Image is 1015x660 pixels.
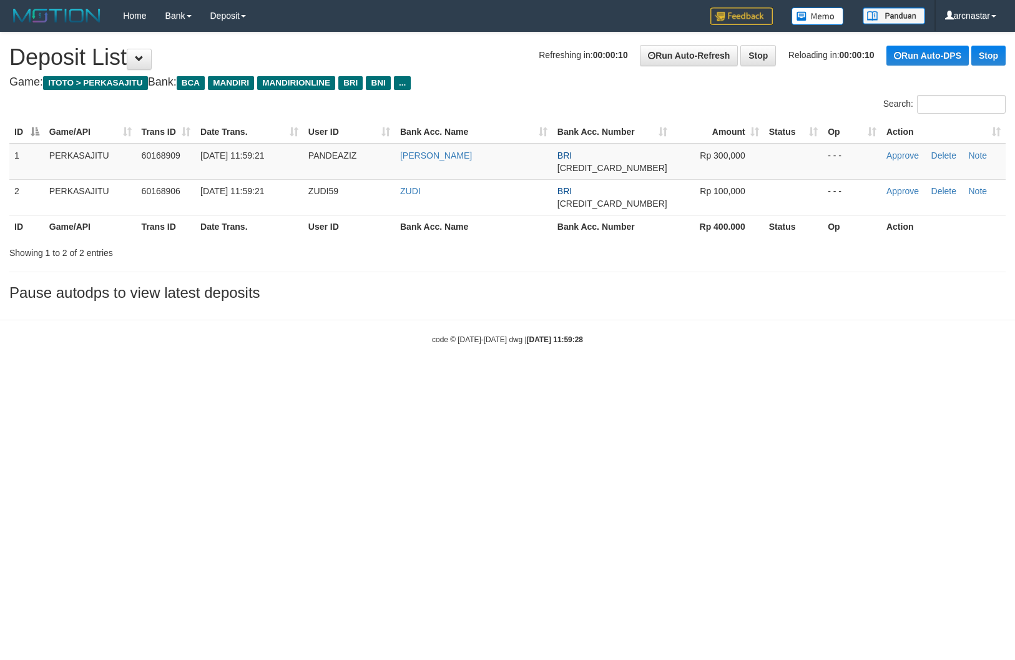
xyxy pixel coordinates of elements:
strong: 00:00:10 [593,50,628,60]
span: [DATE] 11:59:21 [200,186,264,196]
a: Note [969,150,988,160]
th: Status [764,215,823,238]
a: ZUDI [400,186,421,196]
span: ITOTO > PERKASAJITU [43,76,148,90]
span: BRI [557,186,572,196]
img: MOTION_logo.png [9,6,104,25]
a: Note [969,186,988,196]
span: BRI [557,150,572,160]
span: Refreshing in: [539,50,627,60]
a: [PERSON_NAME] [400,150,472,160]
th: User ID: activate to sort column ascending [303,121,395,144]
span: 60168909 [142,150,180,160]
a: Stop [971,46,1006,66]
th: Action: activate to sort column ascending [881,121,1006,144]
img: Feedback.jpg [710,7,773,25]
a: Run Auto-DPS [886,46,969,66]
th: Status: activate to sort column ascending [764,121,823,144]
th: Amount: activate to sort column ascending [672,121,764,144]
span: Rp 100,000 [700,186,745,196]
a: Delete [931,150,956,160]
th: Op: activate to sort column ascending [823,121,881,144]
a: Approve [886,150,919,160]
strong: [DATE] 11:59:28 [527,335,583,344]
th: Date Trans. [195,215,303,238]
th: Rp 400.000 [672,215,764,238]
th: ID [9,215,44,238]
th: Trans ID [137,215,195,238]
a: Stop [740,45,776,66]
span: Rp 300,000 [700,150,745,160]
img: Button%20Memo.svg [792,7,844,25]
span: MANDIRIONLINE [257,76,335,90]
h4: Game: Bank: [9,76,1006,89]
h3: Pause autodps to view latest deposits [9,285,1006,301]
th: Bank Acc. Number [552,215,672,238]
th: Bank Acc. Number: activate to sort column ascending [552,121,672,144]
label: Search: [883,95,1006,114]
th: User ID [303,215,395,238]
th: ID: activate to sort column descending [9,121,44,144]
td: 2 [9,179,44,215]
td: 1 [9,144,44,180]
th: Action [881,215,1006,238]
input: Search: [917,95,1006,114]
a: Delete [931,186,956,196]
td: - - - [823,179,881,215]
span: PANDEAZIZ [308,150,357,160]
span: BCA [177,76,205,90]
span: BNI [366,76,390,90]
th: Date Trans.: activate to sort column ascending [195,121,303,144]
span: ... [394,76,411,90]
th: Bank Acc. Name [395,215,552,238]
a: Approve [886,186,919,196]
td: PERKASAJITU [44,144,137,180]
span: BRI [338,76,363,90]
th: Game/API [44,215,137,238]
th: Bank Acc. Name: activate to sort column ascending [395,121,552,144]
th: Trans ID: activate to sort column ascending [137,121,195,144]
strong: 00:00:10 [840,50,875,60]
span: [DATE] 11:59:21 [200,150,264,160]
span: MANDIRI [208,76,254,90]
img: panduan.png [863,7,925,24]
h1: Deposit List [9,45,1006,70]
span: 60168906 [142,186,180,196]
span: Copy 588401000267500 to clipboard [557,199,667,209]
small: code © [DATE]-[DATE] dwg | [432,335,583,344]
span: ZUDI59 [308,186,338,196]
th: Game/API: activate to sort column ascending [44,121,137,144]
span: Copy 649301018586536 to clipboard [557,163,667,173]
td: PERKASAJITU [44,179,137,215]
a: Run Auto-Refresh [640,45,738,66]
td: - - - [823,144,881,180]
span: Reloading in: [788,50,875,60]
th: Op [823,215,881,238]
div: Showing 1 to 2 of 2 entries [9,242,414,259]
